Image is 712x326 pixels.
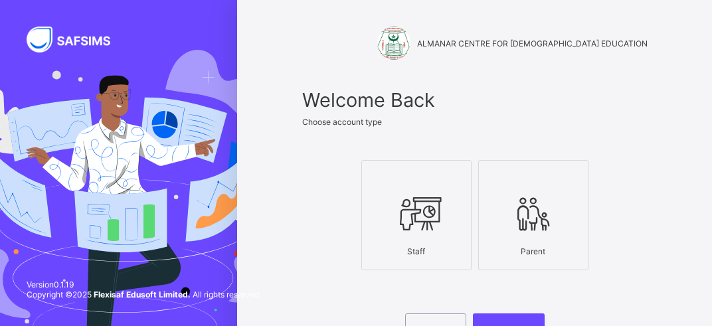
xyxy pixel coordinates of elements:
[27,280,261,289] span: Version 0.1.19
[302,117,382,127] span: Choose account type
[486,240,581,263] div: Parent
[27,27,126,52] img: SAFSIMS Logo
[369,240,464,263] div: Staff
[417,39,648,48] span: ALMANAR CENTRE FOR [DEMOGRAPHIC_DATA] EDUCATION
[302,88,648,112] span: Welcome Back
[94,289,191,299] strong: Flexisaf Edusoft Limited.
[27,289,261,299] span: Copyright © 2025 All rights reserved.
